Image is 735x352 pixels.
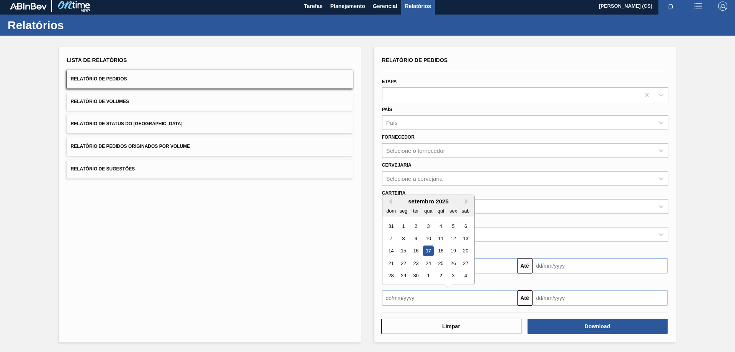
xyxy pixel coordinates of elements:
div: setembro 2025 [382,198,474,205]
button: Limpar [381,319,521,334]
button: Relatório de Status do [GEOGRAPHIC_DATA] [67,115,353,133]
button: Relatório de Volumes [67,92,353,111]
span: Relatório de Pedidos [71,76,127,82]
input: dd/mm/yyyy [382,290,517,306]
div: Choose sexta-feira, 12 de setembro de 2025 [448,233,458,244]
div: Choose quinta-feira, 2 de outubro de 2025 [435,271,446,281]
img: TNhmsLtSVTkK8tSr43FrP2fwEKptu5GPRR3wAAAABJRU5ErkJggg== [10,3,47,10]
div: Choose domingo, 21 de setembro de 2025 [386,258,396,269]
span: Lista de Relatórios [67,57,127,63]
div: Choose segunda-feira, 1 de setembro de 2025 [398,221,408,231]
button: Relatório de Pedidos Originados por Volume [67,137,353,156]
div: Choose domingo, 7 de setembro de 2025 [386,233,396,244]
div: Selecione o fornecedor [386,147,445,154]
div: sex [448,206,458,216]
div: Choose segunda-feira, 15 de setembro de 2025 [398,246,408,256]
button: Download [528,319,668,334]
div: dom [386,206,396,216]
button: Relatório de Sugestões [67,160,353,178]
button: Relatório de Pedidos [67,70,353,88]
div: Choose sábado, 13 de setembro de 2025 [460,233,470,244]
div: Choose quarta-feira, 1 de outubro de 2025 [423,271,433,281]
div: Choose quinta-feira, 25 de setembro de 2025 [435,258,446,269]
div: Choose quarta-feira, 3 de setembro de 2025 [423,221,433,231]
div: Choose quinta-feira, 18 de setembro de 2025 [435,246,446,256]
div: Choose quarta-feira, 17 de setembro de 2025 [423,246,433,256]
div: Choose terça-feira, 30 de setembro de 2025 [410,271,421,281]
div: Choose segunda-feira, 29 de setembro de 2025 [398,271,408,281]
div: Choose domingo, 14 de setembro de 2025 [386,246,396,256]
div: Choose domingo, 28 de setembro de 2025 [386,271,396,281]
div: Choose sexta-feira, 3 de outubro de 2025 [448,271,458,281]
div: Choose terça-feira, 23 de setembro de 2025 [410,258,421,269]
div: Choose domingo, 31 de agosto de 2025 [386,221,396,231]
span: Relatório de Sugestões [71,166,135,172]
div: Choose sexta-feira, 26 de setembro de 2025 [448,258,458,269]
div: Choose segunda-feira, 22 de setembro de 2025 [398,258,408,269]
div: Choose segunda-feira, 8 de setembro de 2025 [398,233,408,244]
button: Até [517,258,532,273]
span: Relatório de Status do [GEOGRAPHIC_DATA] [71,121,183,126]
div: Selecione a cervejaria [386,175,443,182]
div: Choose sábado, 4 de outubro de 2025 [460,271,470,281]
span: Relatório de Pedidos [382,57,448,63]
button: Next Month [465,199,470,204]
div: ter [410,206,421,216]
div: Choose terça-feira, 9 de setembro de 2025 [410,233,421,244]
div: month 2025-09 [385,220,472,282]
label: País [382,107,392,112]
div: Choose terça-feira, 16 de setembro de 2025 [410,246,421,256]
div: Choose sábado, 27 de setembro de 2025 [460,258,470,269]
div: Choose quarta-feira, 10 de setembro de 2025 [423,233,433,244]
span: Gerencial [373,2,397,11]
div: Choose quarta-feira, 24 de setembro de 2025 [423,258,433,269]
div: Choose sábado, 20 de setembro de 2025 [460,246,470,256]
div: Choose sexta-feira, 5 de setembro de 2025 [448,221,458,231]
label: Etapa [382,79,397,84]
button: Até [517,290,532,306]
input: dd/mm/yyyy [532,258,668,273]
h1: Relatórios [8,21,144,29]
span: Relatórios [405,2,431,11]
label: Fornecedor [382,134,415,140]
span: Relatório de Volumes [71,99,129,104]
div: qua [423,206,433,216]
label: Cervejaria [382,162,412,168]
img: userActions [694,2,703,11]
div: sab [460,206,470,216]
div: qui [435,206,446,216]
span: Planejamento [330,2,365,11]
div: Choose quinta-feira, 11 de setembro de 2025 [435,233,446,244]
div: País [386,120,398,126]
input: dd/mm/yyyy [532,290,668,306]
button: Notificações [658,1,683,11]
div: seg [398,206,408,216]
div: Choose sexta-feira, 19 de setembro de 2025 [448,246,458,256]
div: Choose terça-feira, 2 de setembro de 2025 [410,221,421,231]
div: Choose quinta-feira, 4 de setembro de 2025 [435,221,446,231]
label: Carteira [382,190,406,196]
div: Choose sábado, 6 de setembro de 2025 [460,221,470,231]
span: Tarefas [304,2,323,11]
span: Relatório de Pedidos Originados por Volume [71,144,190,149]
img: Logout [718,2,727,11]
button: Previous Month [386,199,392,204]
